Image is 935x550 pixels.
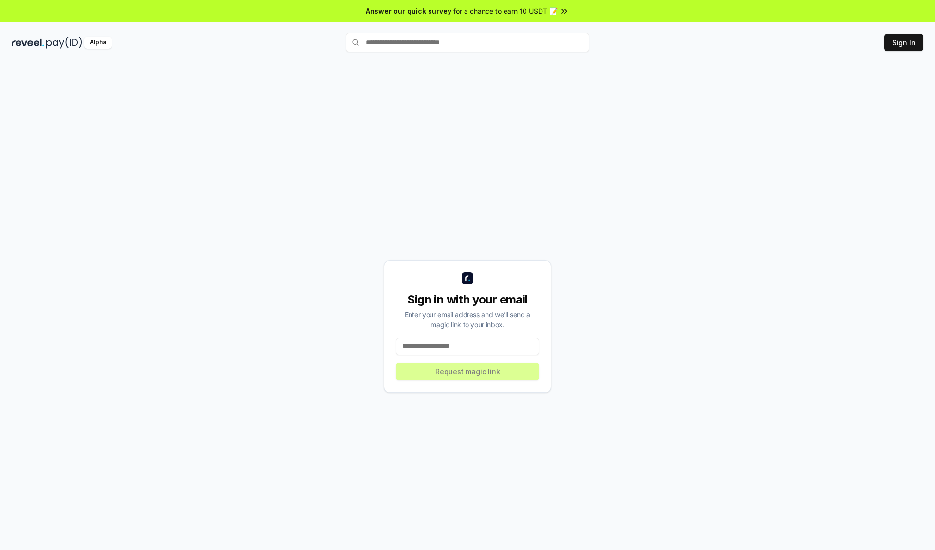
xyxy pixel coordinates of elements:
div: Sign in with your email [396,292,539,307]
img: reveel_dark [12,37,44,49]
div: Enter your email address and we’ll send a magic link to your inbox. [396,309,539,330]
div: Alpha [84,37,112,49]
button: Sign In [884,34,923,51]
img: logo_small [462,272,473,284]
img: pay_id [46,37,82,49]
span: Answer our quick survey [366,6,451,16]
span: for a chance to earn 10 USDT 📝 [453,6,558,16]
